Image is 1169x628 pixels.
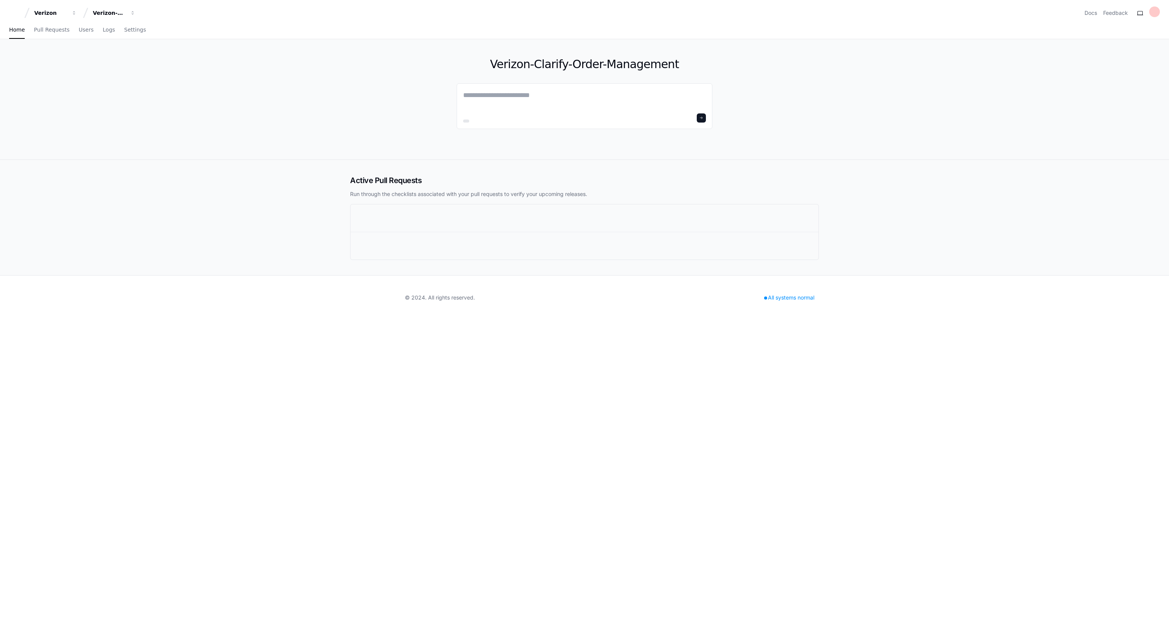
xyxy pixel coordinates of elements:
[90,6,139,20] button: Verizon-Clarify-Order-Management
[350,175,819,186] h2: Active Pull Requests
[350,190,819,198] p: Run through the checklists associated with your pull requests to verify your upcoming releases.
[124,21,146,39] a: Settings
[103,27,115,32] span: Logs
[34,27,69,32] span: Pull Requests
[760,292,819,303] div: All systems normal
[124,27,146,32] span: Settings
[93,9,126,17] div: Verizon-Clarify-Order-Management
[79,27,94,32] span: Users
[1085,9,1097,17] a: Docs
[34,21,69,39] a: Pull Requests
[457,57,712,71] h1: Verizon-Clarify-Order-Management
[9,21,25,39] a: Home
[31,6,80,20] button: Verizon
[103,21,115,39] a: Logs
[405,294,475,301] div: © 2024. All rights reserved.
[9,27,25,32] span: Home
[79,21,94,39] a: Users
[1103,9,1128,17] button: Feedback
[34,9,67,17] div: Verizon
